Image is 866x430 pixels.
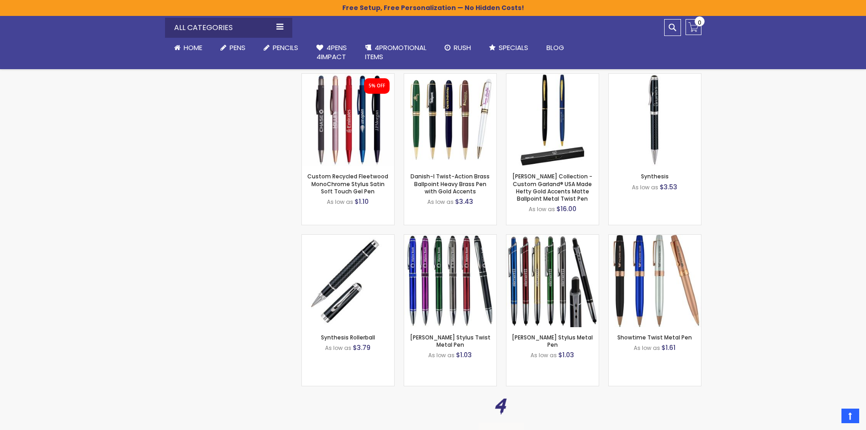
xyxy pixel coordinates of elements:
[512,172,592,202] a: [PERSON_NAME] Collection - Custom Garland® USA Made Hefty Gold Accents Matte Ballpoint Metal Twis...
[427,198,454,206] span: As low as
[365,43,426,61] span: 4PROMOTIONAL ITEMS
[641,172,669,180] a: Synthesis
[321,334,375,341] a: Synthesis Rollerball
[609,73,701,81] a: Synthesis
[609,234,701,242] a: Showtime Twist Metal Pen
[302,73,394,81] a: Custom Recycled Fleetwood MonoChrome Stylus Satin Soft Touch Gel Pen
[617,334,692,341] a: Showtime Twist Metal Pen
[660,182,677,192] span: $3.53
[273,43,298,52] span: Pencils
[404,235,496,327] img: Colter Stylus Twist Metal Pen
[609,235,701,327] img: Showtime Twist Metal Pen
[436,38,480,58] a: Rush
[325,344,351,352] span: As low as
[428,351,455,359] span: As low as
[327,198,353,206] span: As low as
[512,334,593,349] a: [PERSON_NAME] Stylus Metal Pen
[356,38,436,67] a: 4PROMOTIONALITEMS
[506,73,599,81] a: Hamilton Collection - Custom Garland® USA Made Hefty Gold Accents Matte Ballpoint Metal Twist Pen
[353,343,370,352] span: $3.79
[410,334,491,349] a: [PERSON_NAME] Stylus Twist Metal Pen
[698,18,701,27] span: 0
[404,234,496,242] a: Colter Stylus Twist Metal Pen
[410,172,490,195] a: Danish-I Twist-Action Brass Ballpoint Heavy Brass Pen with Gold Accents
[302,74,394,166] img: Custom Recycled Fleetwood MonoChrome Stylus Satin Soft Touch Gel Pen
[455,197,473,206] span: $3.43
[556,204,576,213] span: $16.00
[456,350,472,359] span: $1.03
[230,43,245,52] span: Pens
[686,19,701,35] a: 0
[531,351,557,359] span: As low as
[355,197,369,206] span: $1.10
[255,38,307,58] a: Pencils
[404,74,496,166] img: Danish-I Twist-Action Brass Ballpoint Heavy Brass Pen with Gold Accents
[316,43,347,61] span: 4Pens 4impact
[302,235,394,327] img: Synthesis Rollerball
[529,205,555,213] span: As low as
[480,38,537,58] a: Specials
[506,234,599,242] a: Olson Stylus Metal Pen
[302,234,394,242] a: Synthesis Rollerball
[307,172,388,195] a: Custom Recycled Fleetwood MonoChrome Stylus Satin Soft Touch Gel Pen
[537,38,573,58] a: Blog
[632,183,658,191] span: As low as
[506,74,599,166] img: Hamilton Collection - Custom Garland® USA Made Hefty Gold Accents Matte Ballpoint Metal Twist Pen
[558,350,574,359] span: $1.03
[506,235,599,327] img: Olson Stylus Metal Pen
[165,38,211,58] a: Home
[184,43,202,52] span: Home
[791,405,866,430] iframe: Google Отзывы клиентов
[634,344,660,352] span: As low as
[609,74,701,166] img: Synthesis
[546,43,564,52] span: Blog
[165,18,292,38] div: All Categories
[404,73,496,81] a: Danish-I Twist-Action Brass Ballpoint Heavy Brass Pen with Gold Accents
[307,38,356,67] a: 4Pens4impact
[661,343,676,352] span: $1.61
[454,43,471,52] span: Rush
[499,43,528,52] span: Specials
[369,83,385,89] div: 5% OFF
[211,38,255,58] a: Pens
